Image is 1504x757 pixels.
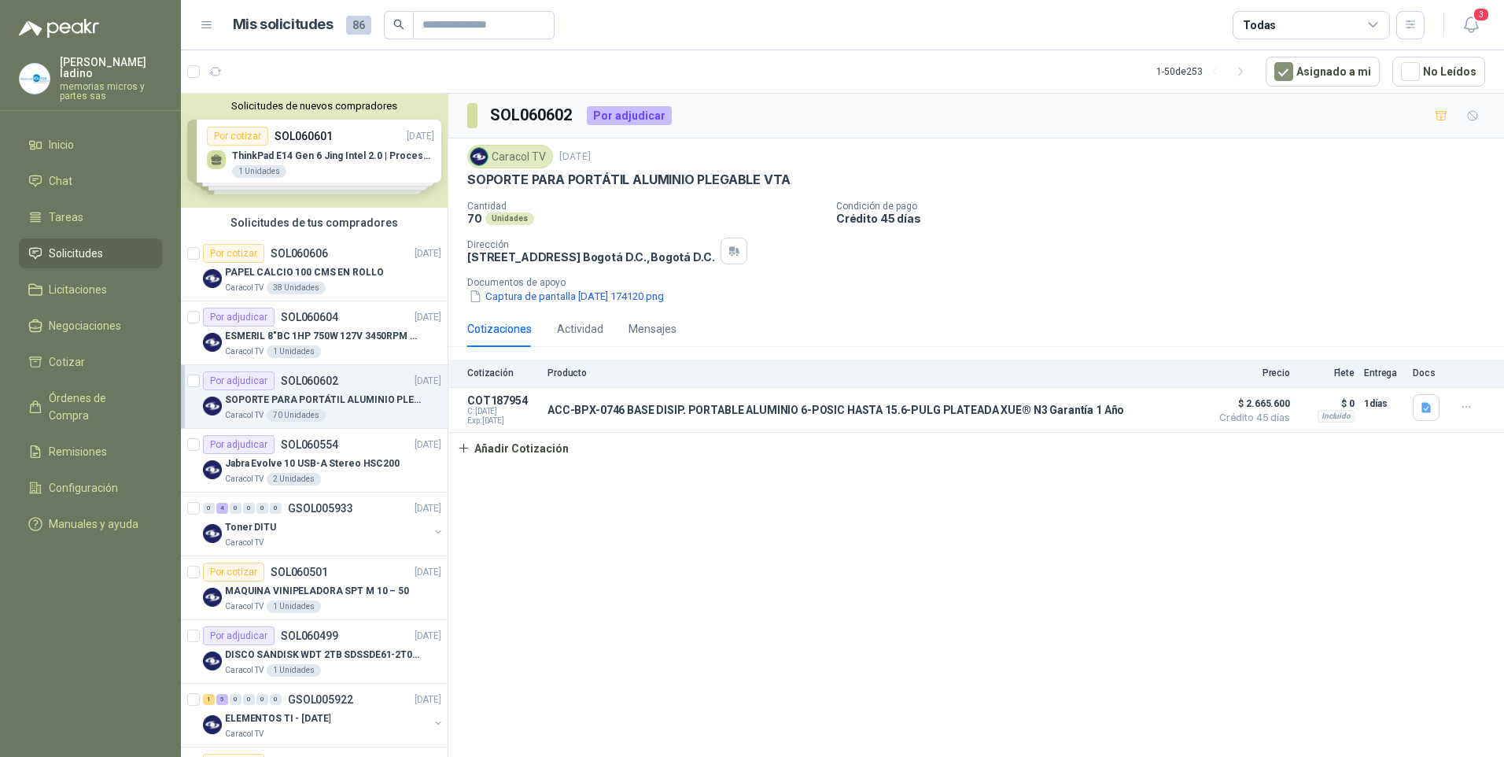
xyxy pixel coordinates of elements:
[467,416,538,426] span: Exp: [DATE]
[203,652,222,670] img: Company Logo
[270,503,282,514] div: 0
[203,715,222,734] img: Company Logo
[415,246,441,261] p: [DATE]
[281,375,338,386] p: SOL060602
[243,694,255,705] div: 0
[19,166,162,196] a: Chat
[415,501,441,516] p: [DATE]
[203,269,222,288] img: Company Logo
[1364,367,1403,378] p: Entrega
[49,317,121,334] span: Negociaciones
[181,556,448,620] a: Por cotizarSOL060501[DATE] Company LogoMAQUINA VINIPELADORA SPT M 10 – 50Caracol TV1 Unidades
[559,150,591,164] p: [DATE]
[20,64,50,94] img: Company Logo
[547,404,1124,416] p: ACC-BPX-0746 BASE DISIP. PORTABLE ALUMINIO 6-POSIC HASTA 15.6-PULG PLATEADA XUE® N3 Garantía 1 Año
[203,397,222,415] img: Company Logo
[203,308,275,327] div: Por adjudicar
[467,407,538,416] span: C: [DATE]
[225,537,264,549] p: Caracol TV
[415,565,441,580] p: [DATE]
[225,282,264,294] p: Caracol TV
[467,212,482,225] p: 70
[1364,394,1403,413] p: 1 días
[49,443,107,460] span: Remisiones
[225,473,264,486] p: Caracol TV
[256,694,268,705] div: 0
[256,503,268,514] div: 0
[203,626,275,645] div: Por adjudicar
[467,172,791,188] p: SOPORTE PARA PORTÁTIL ALUMINIO PLEGABLE VTA
[203,694,215,705] div: 1
[230,503,241,514] div: 0
[281,630,338,641] p: SOL060499
[49,209,83,226] span: Tareas
[467,145,553,168] div: Caracol TV
[49,136,74,153] span: Inicio
[19,311,162,341] a: Negociaciones
[267,282,326,294] div: 38 Unidades
[203,460,222,479] img: Company Logo
[225,409,264,422] p: Caracol TV
[49,390,147,424] span: Órdenes de Compra
[49,479,118,497] span: Configuración
[225,664,264,677] p: Caracol TV
[281,312,338,323] p: SOL060604
[181,238,448,301] a: Por cotizarSOL060606[DATE] Company LogoPAPEL CALCIO 100 CMS EN ROLLOCaracol TV38 Unidades
[1211,413,1290,423] span: Crédito 45 días
[448,433,577,464] button: Añadir Cotización
[203,499,444,549] a: 0 4 0 0 0 0 GSOL005933[DATE] Company LogoToner DITUCaracol TV
[1299,394,1355,413] p: $ 0
[225,520,276,535] p: Toner DITU
[19,202,162,232] a: Tareas
[203,435,275,454] div: Por adjudicar
[1473,7,1490,22] span: 3
[415,438,441,452] p: [DATE]
[470,148,488,165] img: Company Logo
[225,711,330,726] p: ELEMENTOS TI - [DATE]
[225,345,264,358] p: Caracol TV
[270,694,282,705] div: 0
[181,94,448,208] div: Solicitudes de nuevos compradoresPor cotizarSOL060601[DATE] ThinkPad E14 Gen 6 Jing Intel 2.0 | P...
[225,265,384,280] p: PAPEL CALCIO 100 CMS EN ROLLO
[203,524,222,543] img: Company Logo
[836,201,1498,212] p: Condición de pago
[1392,57,1485,87] button: No Leídos
[587,106,672,125] div: Por adjudicar
[267,664,321,677] div: 1 Unidades
[557,320,603,338] div: Actividad
[233,13,334,36] h1: Mis solicitudes
[49,281,107,298] span: Licitaciones
[490,103,574,127] h3: SOL060602
[467,201,824,212] p: Cantidad
[415,692,441,707] p: [DATE]
[187,100,441,112] button: Solicitudes de nuevos compradores
[1299,367,1355,378] p: Flete
[485,212,534,225] div: Unidades
[19,437,162,467] a: Remisiones
[49,245,103,262] span: Solicitudes
[1243,17,1276,34] div: Todas
[225,456,400,471] p: Jabra Evolve 10 USB-A Stereo HSC200
[467,320,532,338] div: Cotizaciones
[181,208,448,238] div: Solicitudes de tus compradores
[1413,367,1444,378] p: Docs
[467,288,665,305] button: Captura de pantalla [DATE] 174120.png
[547,367,1202,378] p: Producto
[225,584,409,599] p: MAQUINA VINIPELADORA SPT M 10 – 50
[203,690,444,740] a: 1 5 0 0 0 0 GSOL005922[DATE] Company LogoELEMENTOS TI - [DATE]Caracol TV
[288,503,353,514] p: GSOL005933
[203,371,275,390] div: Por adjudicar
[243,503,255,514] div: 0
[467,239,714,250] p: Dirección
[216,503,228,514] div: 4
[1211,367,1290,378] p: Precio
[467,277,1498,288] p: Documentos de apoyo
[415,310,441,325] p: [DATE]
[225,600,264,613] p: Caracol TV
[203,333,222,352] img: Company Logo
[267,473,321,486] div: 2 Unidades
[225,329,421,344] p: ESMERIL 8"BC 1HP 750W 127V 3450RPM URREA
[60,82,162,101] p: memorias micros y partes sas
[19,19,99,38] img: Logo peakr
[271,248,328,259] p: SOL060606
